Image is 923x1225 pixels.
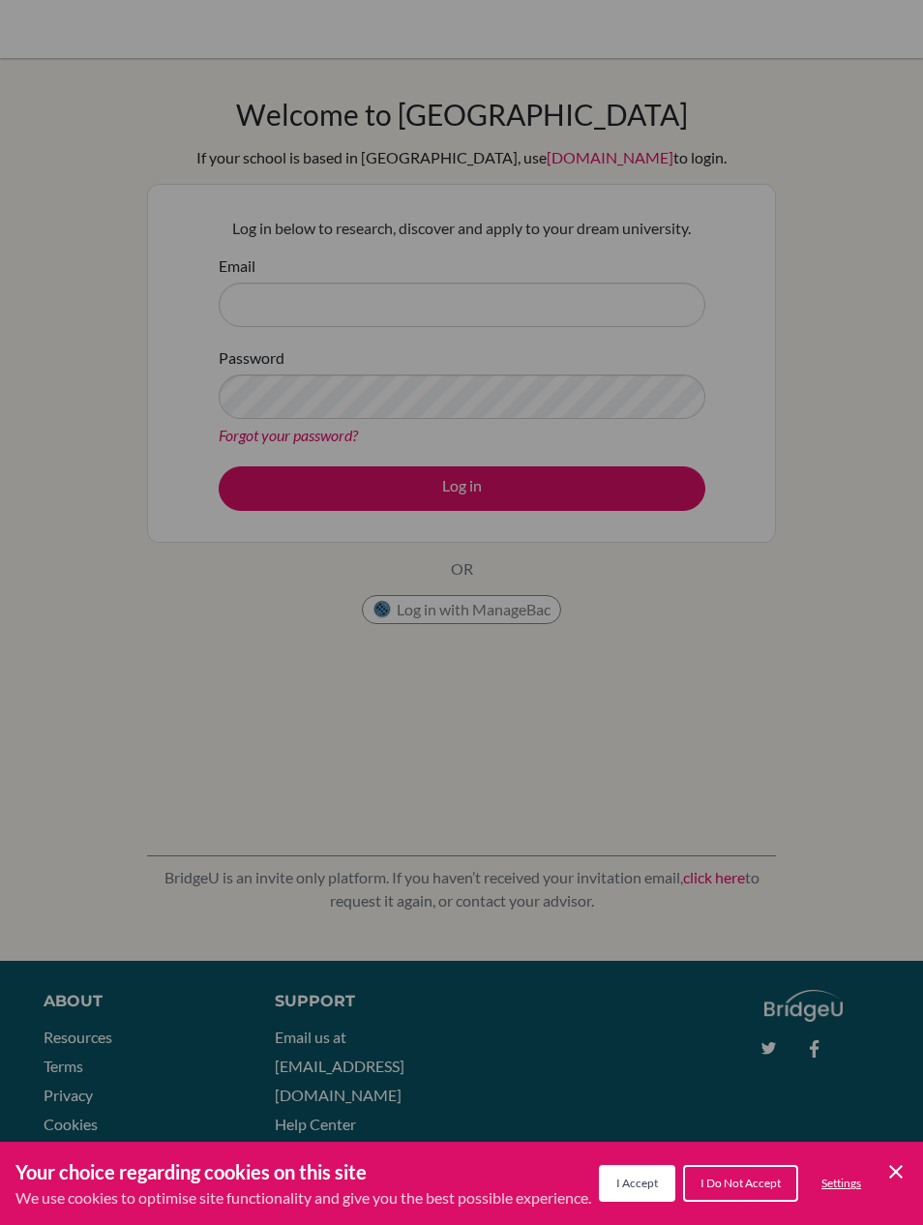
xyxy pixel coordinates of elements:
[884,1160,908,1183] button: Save and close
[599,1165,675,1202] button: I Accept
[821,1176,861,1190] span: Settings
[683,1165,798,1202] button: I Do Not Accept
[15,1186,591,1210] p: We use cookies to optimise site functionality and give you the best possible experience.
[806,1167,877,1200] button: Settings
[700,1176,781,1190] span: I Do Not Accept
[15,1157,591,1186] h3: Your choice regarding cookies on this site
[616,1176,658,1190] span: I Accept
